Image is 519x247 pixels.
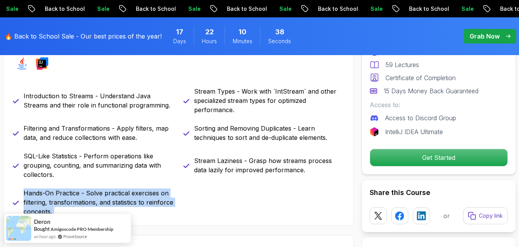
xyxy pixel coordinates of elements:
span: Deron [34,218,51,225]
h2: Share this Course [370,187,508,198]
span: 17 Days [176,27,183,37]
p: Back to School [402,5,455,13]
button: Get Started [370,149,508,166]
span: 10 Minutes [238,27,247,37]
span: Days [173,37,186,45]
img: provesource social proof notification image [6,216,31,241]
p: SQL-Like Statistics - Perform operations like grouping, counting, and summarizing data with colle... [24,151,174,179]
p: Sale [182,5,206,13]
p: Copy link [479,212,503,220]
p: Sale [91,5,115,13]
img: jetbrains logo [370,127,379,136]
p: Introduction to Streams - Understand Java Streams and their role in functional programming. [24,91,174,110]
p: Back to School [220,5,273,13]
span: Minutes [233,37,252,45]
span: an hour ago [34,233,56,240]
img: intellij logo [36,57,48,70]
span: 22 Hours [205,27,214,37]
p: Stream Types - Work with `IntStream` and other specialized stream types for optimized performance. [194,87,345,114]
p: Stream Laziness - Grasp how streams process data lazily for improved performance. [194,156,345,175]
p: Hands-On Practice - Solve practical exercises on filtering, transformations, and statistics to re... [24,188,174,216]
p: or [443,211,450,220]
a: Amigoscode PRO Membership [51,226,113,232]
p: Access to: [370,100,508,109]
p: Back to School [129,5,182,13]
p: Certificate of Completion [385,73,456,82]
p: Back to School [311,5,364,13]
p: 15 Days Money Back Guaranteed [384,86,478,96]
button: Copy link [463,207,508,224]
p: Access to Discord Group [385,113,456,123]
p: 🔥 Back to School Sale - Our best prices of the year! [5,32,162,41]
p: Sale [455,5,480,13]
img: java logo [16,57,28,70]
p: Filtering and Transformations - Apply filters, map data, and reduce collections with ease. [24,124,174,142]
p: Grab Now [470,32,500,41]
p: Back to School [38,5,91,13]
span: 38 Seconds [275,27,284,37]
span: Seconds [268,37,291,45]
p: IntelliJ IDEA Ultimate [385,127,443,136]
p: Sale [273,5,298,13]
p: 59 Lectures [385,60,419,69]
a: ProveSource [63,233,87,240]
span: Bought [34,226,50,232]
p: Sale [364,5,389,13]
p: Sorting and Removing Duplicates - Learn techniques to sort and de-duplicate elements. [194,124,345,142]
p: Get Started [370,149,507,166]
span: Hours [202,37,217,45]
